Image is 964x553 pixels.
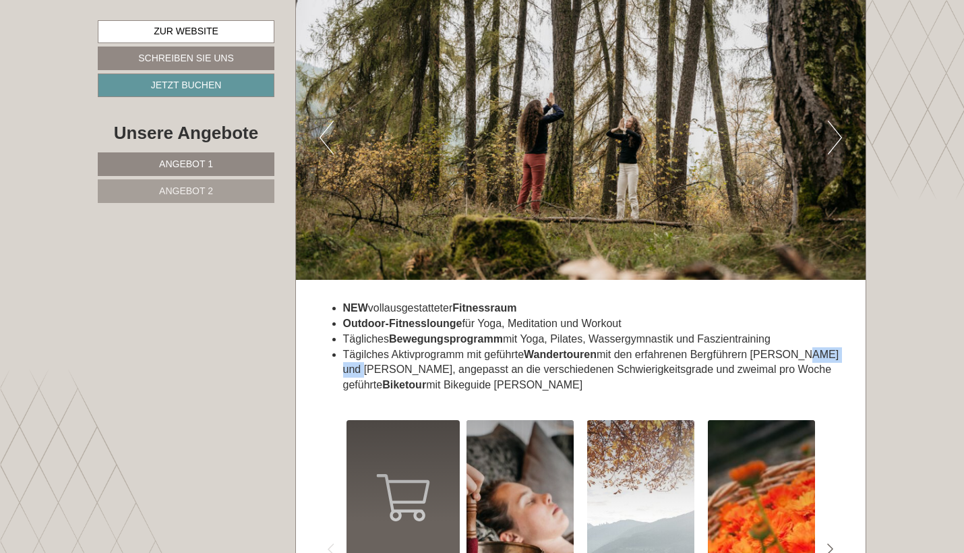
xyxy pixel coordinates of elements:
[98,121,274,146] div: Unsere Angebote
[343,318,462,329] strong: Outdoor-Fitnesslounge
[98,20,274,43] a: Zur Website
[452,302,516,314] strong: Fitnessraum
[343,347,846,394] li: Tägilches Aktivprogramm mit geführte mit den erfahrenen Bergführern [PERSON_NAME] und [PERSON_NAM...
[343,332,846,347] li: Tägliches mit Yoga, Pilates, Wassergymnastik und Faszientraining
[524,349,597,360] strong: Wandertouren
[828,121,842,154] button: Next
[98,47,274,70] a: Schreiben Sie uns
[98,74,274,97] a: Jetzt buchen
[343,301,846,316] li: vollausgestatteter
[389,333,503,345] strong: Bewegungsprogramm
[159,185,213,196] span: Angebot 2
[343,302,368,314] strong: NEW
[159,158,213,169] span: Angebot 1
[343,316,846,332] li: für Yoga, Meditation und Workout
[382,379,426,390] strong: Biketour
[320,121,334,154] button: Previous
